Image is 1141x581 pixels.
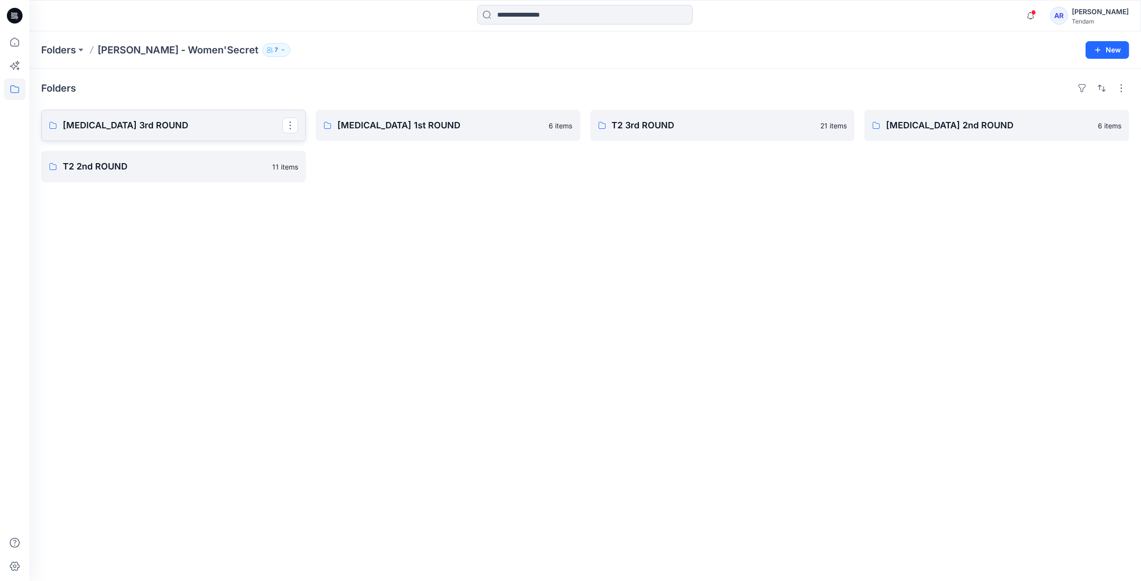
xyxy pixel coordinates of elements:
a: T2 3rd ROUND21 items [590,110,855,141]
a: [MEDICAL_DATA] 2nd ROUND6 items [864,110,1129,141]
p: T2 3rd ROUND [612,119,815,132]
p: T2 2nd ROUND [63,160,266,173]
p: 21 items [820,121,847,131]
a: [MEDICAL_DATA] 1st ROUND6 items [316,110,581,141]
a: [MEDICAL_DATA] 3rd ROUND [41,110,306,141]
p: 7 [275,45,278,55]
div: AR [1050,7,1068,24]
div: [PERSON_NAME] [1072,6,1129,18]
a: T2 2nd ROUND11 items [41,151,306,182]
p: 11 items [272,162,298,172]
button: New [1086,41,1129,59]
p: 6 items [1098,121,1121,131]
p: [MEDICAL_DATA] 3rd ROUND [63,119,282,132]
p: [PERSON_NAME] - Women'Secret [98,43,258,57]
div: Tendam [1072,18,1129,25]
h4: Folders [41,82,76,94]
a: Folders [41,43,76,57]
p: [MEDICAL_DATA] 2nd ROUND [886,119,1092,132]
p: 6 items [549,121,573,131]
p: [MEDICAL_DATA] 1st ROUND [337,119,543,132]
button: 7 [262,43,290,57]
